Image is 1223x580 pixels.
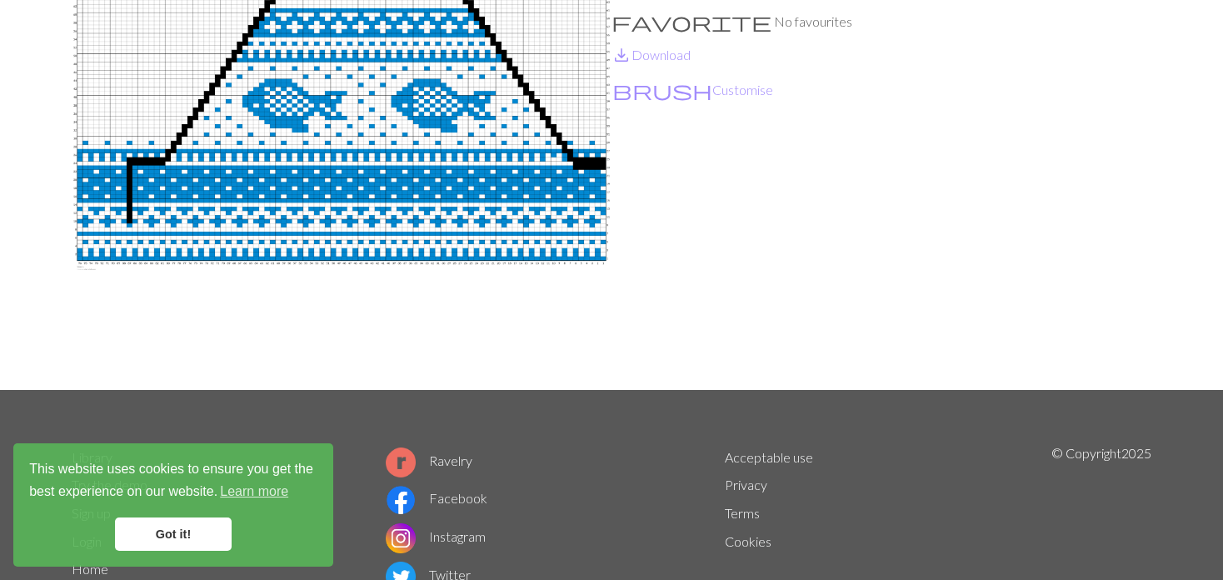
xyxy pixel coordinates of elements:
[725,533,771,549] a: Cookies
[611,79,774,101] button: CustomiseCustomise
[386,523,416,553] img: Instagram logo
[611,47,691,62] a: DownloadDownload
[611,45,631,65] i: Download
[217,479,291,504] a: learn more about cookies
[386,528,486,544] a: Instagram
[386,452,472,468] a: Ravelry
[612,78,712,102] span: brush
[386,490,487,506] a: Facebook
[725,505,760,521] a: Terms
[725,477,767,492] a: Privacy
[386,485,416,515] img: Facebook logo
[612,80,712,100] i: Customise
[29,459,317,504] span: This website uses cookies to ensure you get the best experience on our website.
[611,10,771,33] span: favorite
[115,517,232,551] a: dismiss cookie message
[611,12,1151,32] p: No favourites
[13,443,333,567] div: cookieconsent
[725,449,813,465] a: Acceptable use
[72,561,108,577] a: Home
[386,447,416,477] img: Ravelry logo
[611,43,631,67] span: save_alt
[611,12,771,32] i: Favourite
